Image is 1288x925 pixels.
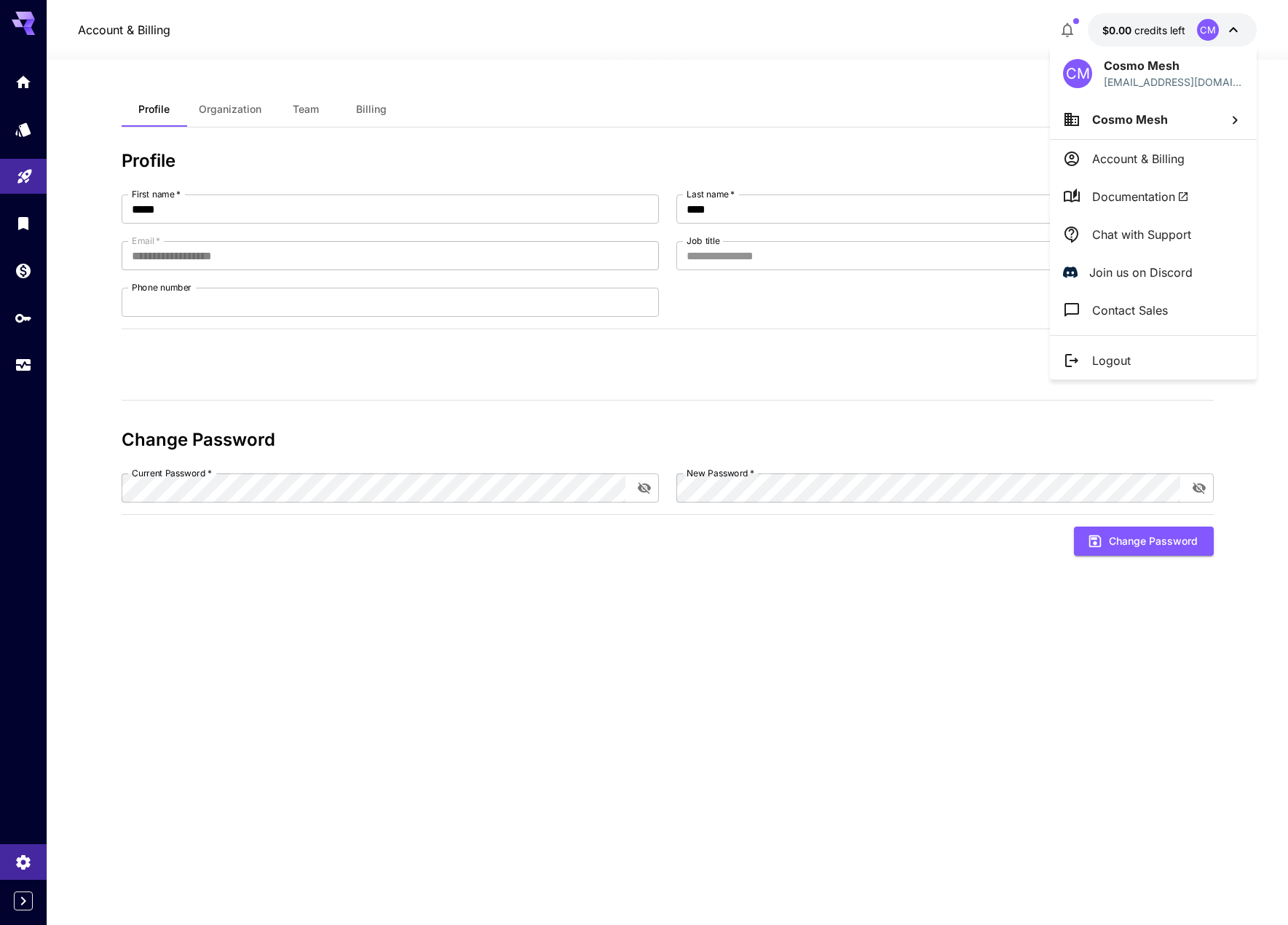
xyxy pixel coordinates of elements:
[1092,150,1185,168] p: Account & Billing
[1089,264,1193,281] p: Join us on Discord
[1092,112,1168,127] span: Cosmo Mesh
[1104,74,1244,90] p: [EMAIL_ADDRESS][DOMAIN_NAME]
[1104,74,1244,90] div: akaego24@gmail.com
[1104,57,1244,74] p: Cosmo Mesh
[1092,226,1191,243] p: Chat with Support
[1092,302,1168,319] p: Contact Sales
[1063,59,1092,88] div: CM
[1050,100,1257,139] button: Cosmo Mesh
[1092,188,1189,205] span: Documentation
[1092,352,1131,369] p: Logout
